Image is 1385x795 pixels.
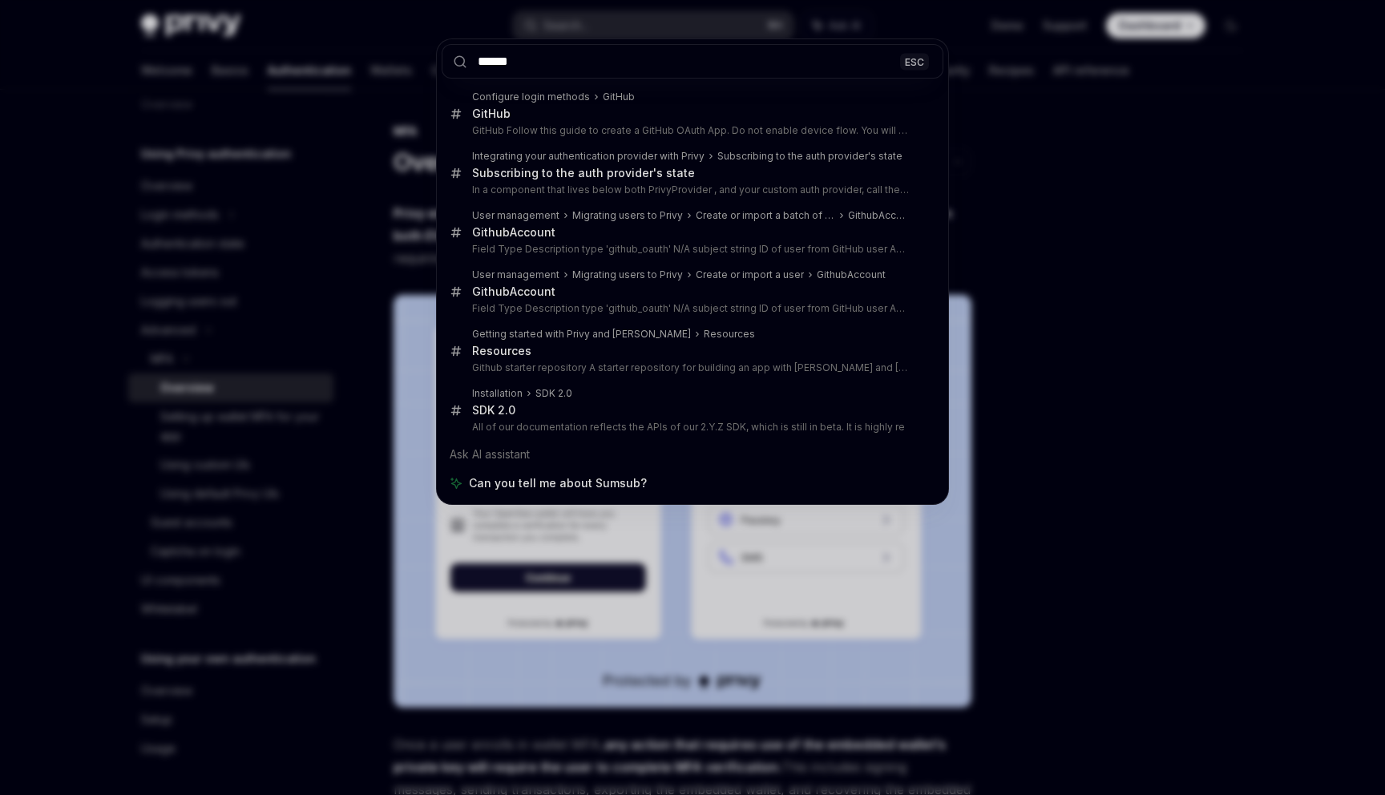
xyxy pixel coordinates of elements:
p: Field Type Description type 'github_oauth' N/A subject string ID of user from GitHub user API respon [472,302,910,315]
div: GithubAccount [848,209,910,222]
p: Field Type Description type 'github_oauth' N/A subject string ID of user from GitHub user API respon [472,243,910,256]
div: Subscribing to the auth provider's state [717,150,902,163]
div: Resources [472,344,531,358]
div: ESC [900,53,929,70]
div: Integrating your authentication provider with Privy [472,150,705,163]
div: SDK 2.0 [472,403,515,418]
div: Getting started with Privy and [PERSON_NAME] [472,328,691,341]
p: All of our documentation reflects the APIs of our 2.Y.Z SDK, which is still in beta. It is highly re [472,421,910,434]
div: GithubAccount [472,225,555,240]
div: GitHub [472,107,511,121]
div: GithubAccount [472,285,555,299]
div: GitHub [603,91,635,103]
p: GitHub Follow this guide to create a GitHub OAuth App. Do not enable device flow. You will need to [472,124,910,137]
div: GithubAccount [817,268,886,281]
div: Create or import a batch of users [696,209,835,222]
div: Migrating users to Privy [572,268,683,281]
p: In a component that lives below both PrivyProvider , and your custom auth provider, call the useSubs [472,184,910,196]
span: Can you tell me about Sumsub? [469,475,647,491]
p: Github starter repository A starter repository for building an app with [PERSON_NAME] and [PERSON... [472,361,910,374]
div: User management [472,268,559,281]
div: Ask AI assistant [442,440,943,469]
div: Create or import a user [696,268,804,281]
div: Installation [472,387,523,400]
div: SDK 2.0 [535,387,572,400]
div: Configure login methods [472,91,590,103]
div: Migrating users to Privy [572,209,683,222]
div: Subscribing to the auth provider's state [472,166,695,180]
div: User management [472,209,559,222]
div: Resources [704,328,755,341]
